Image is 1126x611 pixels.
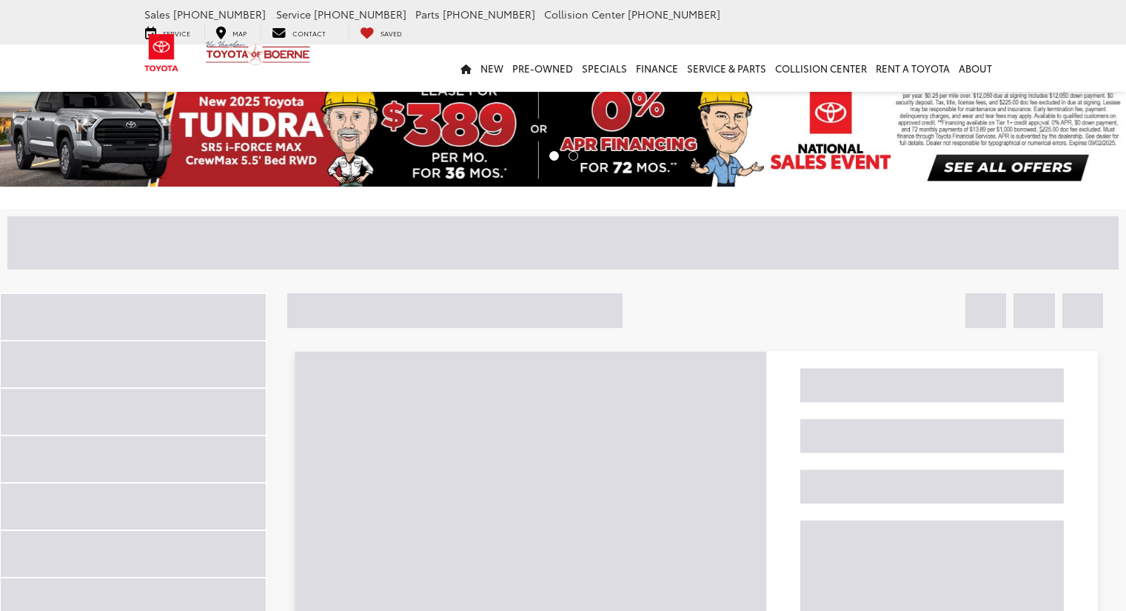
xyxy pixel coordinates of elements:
a: Pre-Owned [508,44,577,92]
a: Contact [261,24,337,39]
span: Saved [381,28,402,38]
span: [PHONE_NUMBER] [628,7,720,21]
a: My Saved Vehicles [349,24,413,39]
a: About [954,44,996,92]
a: Service [134,24,201,39]
a: Service & Parts: Opens in a new tab [683,44,771,92]
a: New [476,44,508,92]
span: Parts [415,7,440,21]
a: Collision Center [771,44,871,92]
span: [PHONE_NUMBER] [314,7,406,21]
a: Finance [631,44,683,92]
a: Specials [577,44,631,92]
span: [PHONE_NUMBER] [443,7,535,21]
a: Rent a Toyota [871,44,954,92]
span: Service [276,7,311,21]
a: Home [456,44,476,92]
span: Sales [144,7,170,21]
span: Collision Center [544,7,625,21]
img: Vic Vaughan Toyota of Boerne [205,40,311,66]
img: Toyota [134,29,190,77]
span: [PHONE_NUMBER] [173,7,266,21]
a: Map [204,24,258,39]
